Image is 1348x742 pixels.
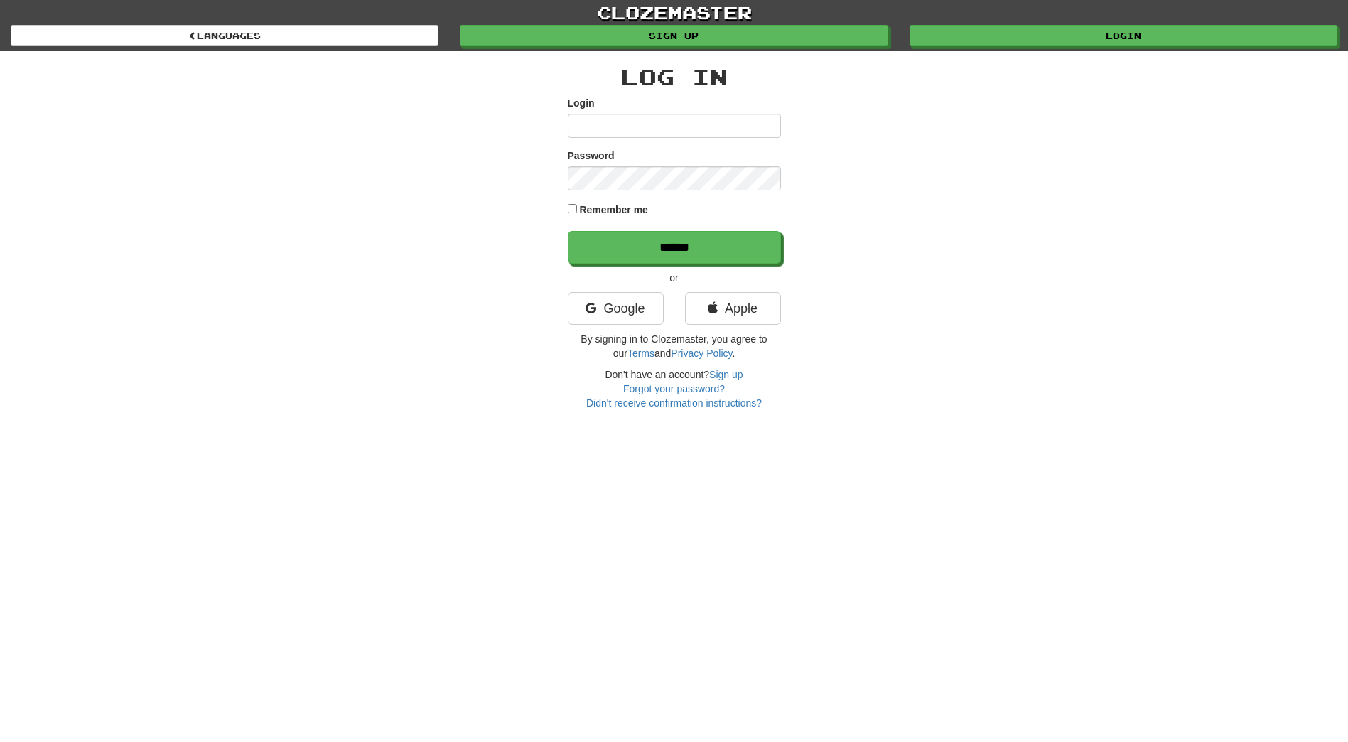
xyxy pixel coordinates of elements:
a: Languages [11,25,438,46]
div: Don't have an account? [568,367,781,410]
h2: Log In [568,65,781,89]
a: Privacy Policy [671,348,732,359]
a: Terms [627,348,654,359]
a: Login [910,25,1337,46]
label: Login [568,96,595,110]
label: Password [568,149,615,163]
a: Forgot your password? [623,383,725,394]
a: Sign up [709,369,743,380]
p: By signing in to Clozemaster, you agree to our and . [568,332,781,360]
a: Sign up [460,25,888,46]
p: or [568,271,781,285]
a: Google [568,292,664,325]
label: Remember me [579,203,648,217]
a: Apple [685,292,781,325]
a: Didn't receive confirmation instructions? [586,397,762,409]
